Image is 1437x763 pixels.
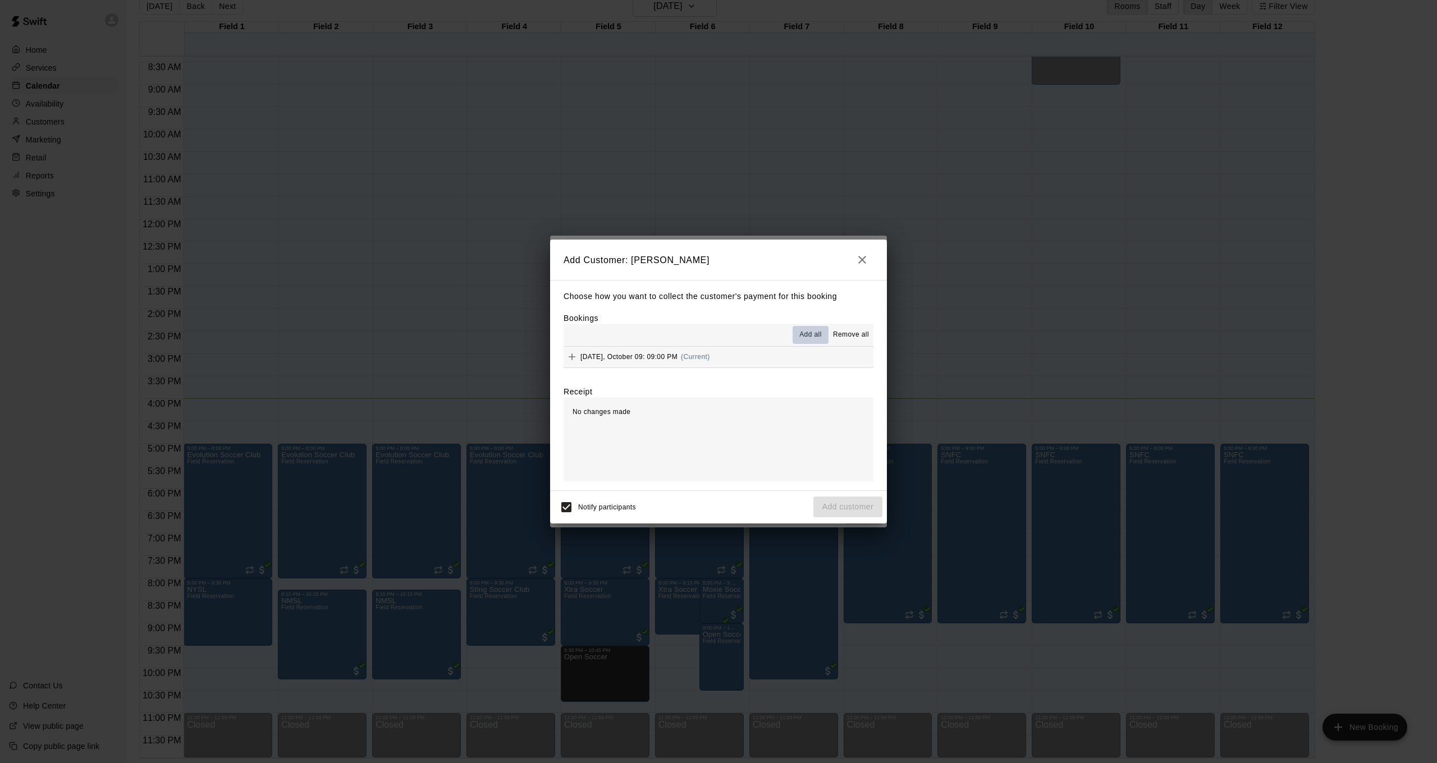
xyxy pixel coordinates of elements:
span: Add [564,352,580,361]
span: Add all [799,329,822,341]
span: [DATE], October 09: 09:00 PM [580,353,678,361]
span: Remove all [833,329,869,341]
button: Add[DATE], October 09: 09:00 PM(Current) [564,347,873,367]
button: Remove all [829,326,873,344]
span: Notify participants [578,503,636,511]
span: (Current) [681,353,710,361]
span: No changes made [573,408,630,416]
button: Add all [793,326,829,344]
p: Choose how you want to collect the customer's payment for this booking [564,289,873,304]
label: Bookings [564,314,598,323]
label: Receipt [564,386,592,397]
h2: Add Customer: [PERSON_NAME] [550,240,887,280]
